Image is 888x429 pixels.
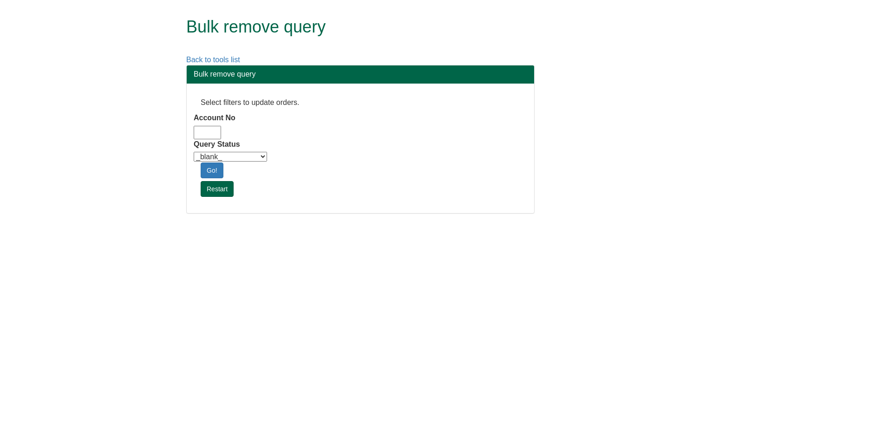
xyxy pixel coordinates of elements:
[194,113,235,123] label: Account No
[201,181,234,197] a: Restart
[186,56,240,64] a: Back to tools list
[194,70,527,78] h3: Bulk remove query
[186,18,681,36] h1: Bulk remove query
[201,97,520,108] p: Select filters to update orders.
[194,139,240,150] label: Query Status
[201,162,223,178] a: Go!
